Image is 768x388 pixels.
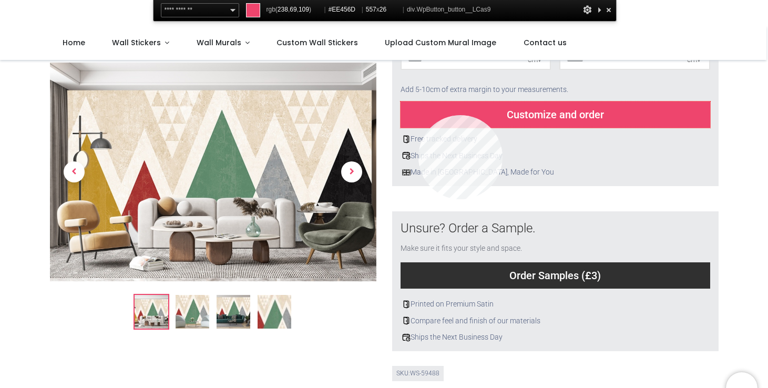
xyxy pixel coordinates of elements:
[176,295,209,329] img: WS-59488-02
[380,6,386,13] span: 26
[290,6,296,13] span: 69
[401,151,710,161] div: Ships the Next Business Day
[362,6,363,13] span: |
[277,37,358,48] span: Custom Wall Stickers
[524,37,567,48] span: Contact us
[112,37,161,48] span: Wall Stickers
[329,3,359,16] span: #EE456D
[401,101,710,128] div: Customize and order
[50,96,99,249] a: Previous
[366,3,400,16] span: x
[278,6,288,13] span: 238
[258,295,291,329] img: WS-59488-04
[401,134,710,145] div: Free tracked delivery
[401,78,710,101] div: Add 5-10cm of extra margin to your measurements.
[595,3,603,16] div: Collapse This Panel
[197,37,241,48] span: Wall Murals
[401,299,710,310] div: Printed on Premium Satin
[366,6,376,13] span: 557
[401,262,710,289] div: Order Samples (£3)
[63,37,85,48] span: Home
[403,6,404,13] span: |
[385,37,496,48] span: Upload Custom Mural Image
[299,6,309,13] span: 109
[50,63,376,281] img: Mod Triangles Wall Mural by Michael Mullan
[135,295,168,329] img: Mod Triangles Wall Mural by Michael Mullan
[401,243,710,254] div: Make sure it fits your style and space.
[324,6,326,13] span: |
[392,366,444,381] div: SKU: WS-59488
[401,220,710,238] div: Unsure? Order a Sample.
[64,161,85,182] span: Previous
[267,3,322,16] span: rgb( , , )
[407,3,490,16] span: div
[401,316,710,326] div: Compare feel and finish of our materials
[582,3,593,16] div: Options
[327,96,376,249] a: Next
[401,167,710,178] div: Made in [GEOGRAPHIC_DATA], Made for You
[415,6,490,13] span: .WpButton_button__LCas9
[402,168,411,177] img: uk
[183,26,263,60] a: Wall Murals
[98,26,183,60] a: Wall Stickers
[603,3,614,16] div: Close and Stop Picking
[217,295,250,329] img: WS-59488-03
[341,161,362,182] span: Next
[401,332,710,343] div: Ships the Next Business Day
